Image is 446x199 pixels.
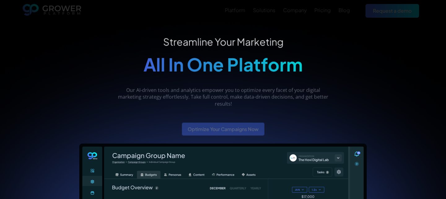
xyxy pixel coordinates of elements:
div: Solutions [253,7,275,13]
a: Request a demo [365,4,419,17]
a: Pricing [314,7,331,14]
a: Optimize Your Campaigns Now [182,123,264,136]
p: Our AI-driven tools and analytics empower you to optimize every facet of your digital marketing s... [115,87,331,107]
div: Platform [225,7,245,13]
div: Streamline Your Marketing [143,36,303,48]
a: Platform [225,7,245,14]
a: Solutions [253,7,275,14]
div: Blog [339,7,350,13]
a: Blog [339,7,350,14]
a: Company [283,7,307,14]
a: home [23,4,81,18]
span: All In One Platform [143,53,303,75]
div: Pricing [314,7,331,13]
div: Company [283,7,307,13]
